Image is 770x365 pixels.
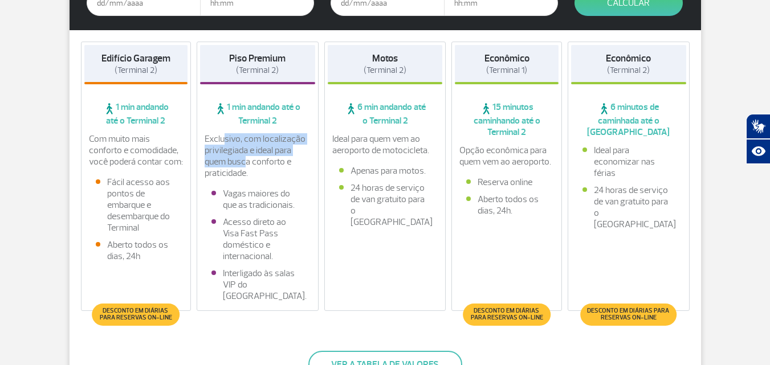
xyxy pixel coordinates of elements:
span: 1 min andando até o Terminal 2 [84,101,188,126]
span: Desconto em diárias para reservas on-line [586,307,671,321]
p: Opção econômica para quem vem ao aeroporto. [459,145,554,167]
li: Vagas maiores do que as tradicionais. [211,188,304,211]
li: Fácil acesso aos pontos de embarque e desembarque do Terminal [96,177,177,233]
strong: Motos [372,52,398,64]
span: (Terminal 2) [115,65,157,76]
li: Interligado às salas VIP do [GEOGRAPHIC_DATA]. [211,268,304,302]
p: Ideal para quem vem ao aeroporto de motocicleta. [332,133,438,156]
span: 6 min andando até o Terminal 2 [328,101,443,126]
li: Reserva online [466,177,547,188]
span: 6 minutos de caminhada até o [GEOGRAPHIC_DATA] [571,101,686,138]
span: 15 minutos caminhando até o Terminal 2 [455,101,559,138]
span: 1 min andando até o Terminal 2 [200,101,315,126]
strong: Piso Premium [229,52,286,64]
strong: Edifício Garagem [101,52,170,64]
span: (Terminal 2) [607,65,650,76]
span: (Terminal 1) [486,65,527,76]
li: Aberto todos os dias, 24h. [466,194,547,216]
strong: Econômico [606,52,651,64]
button: Abrir recursos assistivos. [746,139,770,164]
span: Desconto em diárias para reservas on-line [468,307,544,321]
strong: Econômico [484,52,529,64]
span: (Terminal 2) [364,65,406,76]
div: Plugin de acessibilidade da Hand Talk. [746,114,770,164]
p: Com muito mais conforto e comodidade, você poderá contar com: [89,133,184,167]
p: Exclusivo, com localização privilegiada e ideal para quem busca conforto e praticidade. [205,133,311,179]
li: Ideal para economizar nas férias [582,145,675,179]
li: Aberto todos os dias, 24h [96,239,177,262]
span: (Terminal 2) [236,65,279,76]
li: 24 horas de serviço de van gratuito para o [GEOGRAPHIC_DATA] [339,182,431,228]
span: Desconto em diárias para reservas on-line [98,307,174,321]
li: Acesso direto ao Visa Fast Pass doméstico e internacional. [211,216,304,262]
li: Apenas para motos. [339,165,431,177]
li: 24 horas de serviço de van gratuito para o [GEOGRAPHIC_DATA] [582,184,675,230]
button: Abrir tradutor de língua de sinais. [746,114,770,139]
